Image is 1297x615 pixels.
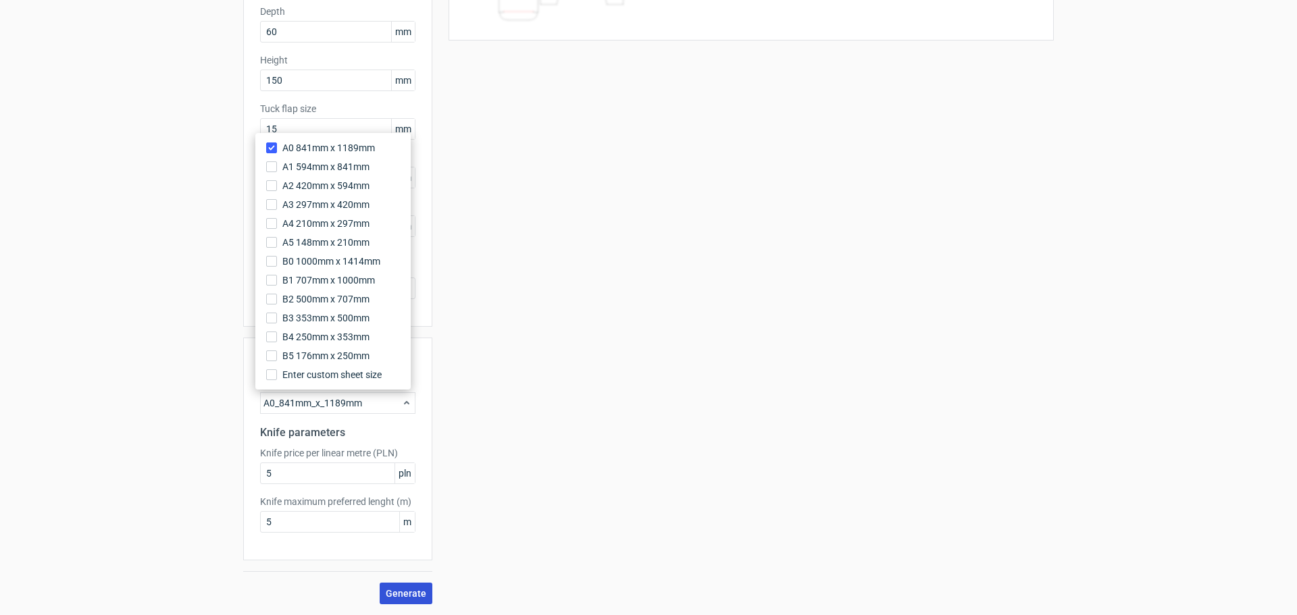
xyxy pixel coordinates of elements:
label: Knife price per linear metre (PLN) [260,446,415,460]
label: Depth [260,5,415,18]
span: mm [391,119,415,139]
span: B4 250mm x 353mm [282,330,370,344]
h2: Knife parameters [260,425,415,441]
span: m [399,512,415,532]
div: A0_841mm_x_1189mm [260,392,415,414]
span: A4 210mm x 297mm [282,217,370,230]
span: Enter custom sheet size [282,368,382,381]
span: B0 1000mm x 1414mm [282,255,380,268]
label: Knife maximum preferred lenght (m) [260,495,415,508]
label: Height [260,53,415,67]
span: A0 841mm x 1189mm [282,141,375,155]
span: B3 353mm x 500mm [282,311,370,325]
span: A2 420mm x 594mm [282,179,370,192]
span: B2 500mm x 707mm [282,292,370,306]
label: Tuck flap size [260,102,415,115]
span: Generate [386,589,426,598]
button: Generate [380,583,432,604]
span: mm [391,22,415,42]
span: A5 148mm x 210mm [282,236,370,249]
span: B1 707mm x 1000mm [282,273,375,287]
span: mm [391,70,415,90]
span: A1 594mm x 841mm [282,160,370,173]
span: A3 297mm x 420mm [282,198,370,211]
span: pln [395,463,415,483]
span: B5 176mm x 250mm [282,349,370,363]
